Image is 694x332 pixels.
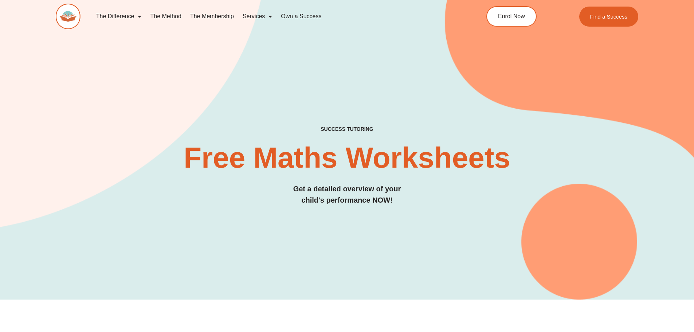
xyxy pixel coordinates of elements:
[579,7,639,27] a: Find a Success
[238,8,277,25] a: Services
[146,8,185,25] a: The Method
[486,6,537,27] a: Enrol Now
[56,143,639,172] h2: Free Maths Worksheets​
[186,8,238,25] a: The Membership
[56,183,639,206] h3: Get a detailed overview of your child's performance NOW!
[590,14,628,19] span: Find a Success
[92,8,146,25] a: The Difference
[56,126,639,132] h4: SUCCESS TUTORING​
[277,8,326,25] a: Own a Success
[92,8,453,25] nav: Menu
[498,13,525,19] span: Enrol Now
